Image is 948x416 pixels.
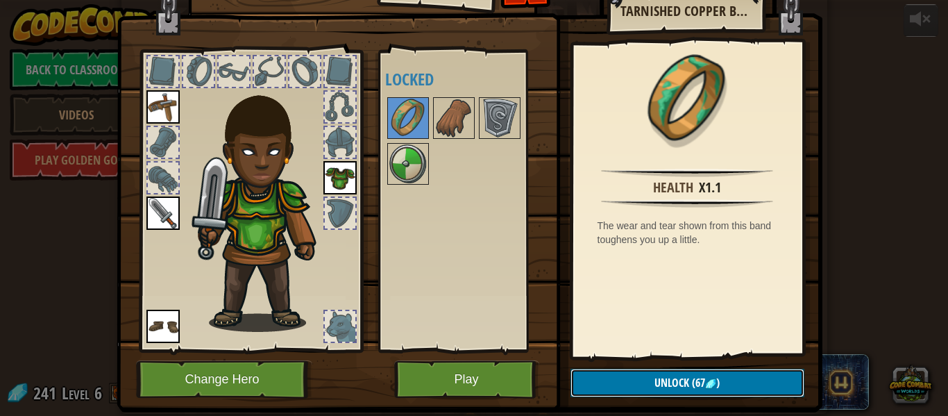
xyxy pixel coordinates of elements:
img: portrait.png [389,99,428,138]
img: raider_hair.png [192,76,341,332]
div: x1.1 [699,178,721,198]
img: portrait.png [434,99,473,138]
button: Play [394,360,539,399]
img: portrait.png [146,90,180,124]
img: portrait.png [146,310,180,343]
span: (67 [689,375,705,390]
span: Unlock [654,375,689,390]
img: portrait.png [323,161,357,194]
img: portrait.png [642,54,732,144]
img: gem.png [705,378,716,390]
span: ) [716,375,720,390]
img: hr.png [601,169,772,177]
img: portrait.png [389,144,428,183]
h4: Locked [385,70,549,88]
img: portrait.png [146,197,180,230]
img: hr.png [601,199,772,208]
div: Health [653,178,693,198]
button: Unlock(67) [570,369,804,397]
button: Change Hero [136,360,312,399]
img: portrait.png [480,99,519,138]
h2: Tarnished Copper Band [620,3,751,19]
div: The wear and tear shown from this band toughens you up a little. [598,219,784,247]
